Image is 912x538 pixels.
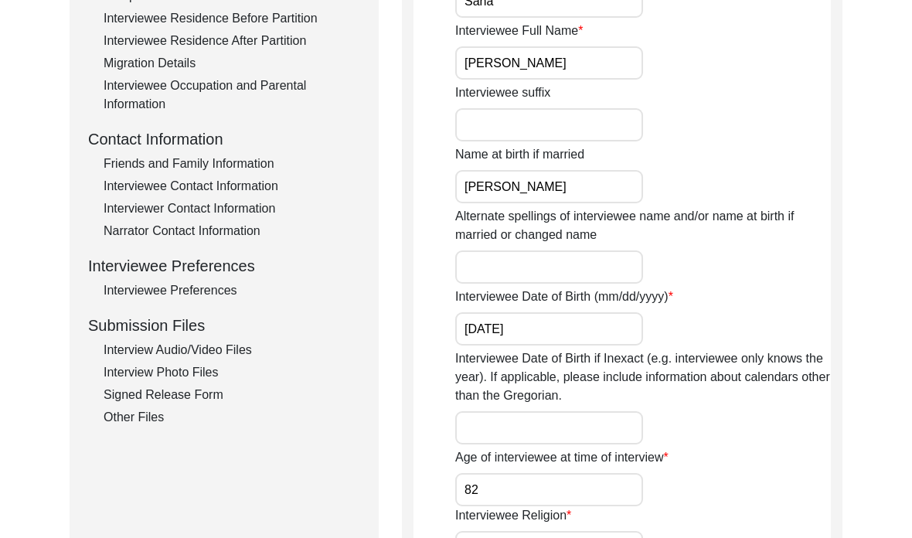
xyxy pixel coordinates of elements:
div: Interviewer Contact Information [104,200,360,219]
label: Interviewee suffix [455,84,550,103]
label: Alternate spellings of interviewee name and/or name at birth if married or changed name [455,208,831,245]
div: Migration Details [104,55,360,73]
label: Name at birth if married [455,146,584,165]
div: Interviewee Preferences [104,282,360,301]
div: Other Files [104,409,360,427]
label: Interviewee Date of Birth if Inexact (e.g. interviewee only knows the year). If applicable, pleas... [455,350,831,406]
div: Friends and Family Information [104,155,360,174]
label: Interviewee Date of Birth (mm/dd/yyyy) [455,288,673,307]
div: Interviewee Residence Before Partition [104,10,360,29]
div: Interview Photo Files [104,364,360,383]
div: Interviewee Contact Information [104,178,360,196]
div: Interview Audio/Video Files [104,342,360,360]
label: Age of interviewee at time of interview [455,449,669,468]
div: Submission Files [88,315,360,338]
div: Narrator Contact Information [104,223,360,241]
label: Interviewee Religion [455,507,571,526]
div: Interviewee Residence After Partition [104,32,360,51]
div: Interviewee Preferences [88,255,360,278]
div: Interviewee Occupation and Parental Information [104,77,360,114]
div: Contact Information [88,128,360,152]
label: Interviewee Full Name [455,22,583,41]
div: Signed Release Form [104,386,360,405]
